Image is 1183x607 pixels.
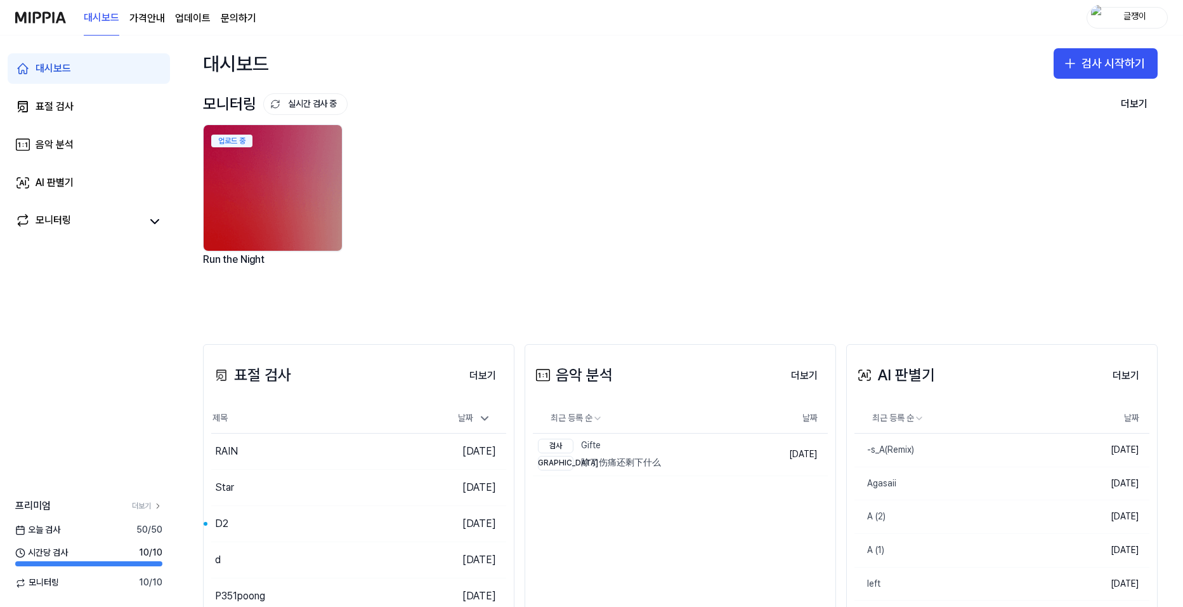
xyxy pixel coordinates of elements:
td: [DATE] [1076,567,1149,601]
td: [DATE] [433,542,506,578]
a: 더보기 [781,362,828,389]
div: 표절 검사 [211,363,291,387]
div: P351poong [215,589,265,604]
a: 더보기 [1102,362,1149,389]
span: 프리미엄 [15,498,51,514]
div: 검사 [538,439,573,453]
div: [DEMOGRAPHIC_DATA] [538,456,573,470]
div: D2 [215,516,228,531]
div: 음악 분석 [36,137,74,152]
a: A (2) [854,500,1076,533]
td: [DATE] [1076,534,1149,568]
button: 실시간 검사 중 [263,93,348,115]
img: backgroundIamge [204,125,342,251]
button: 가격안내 [129,11,165,26]
div: left [854,578,880,590]
a: 더보기 [459,362,506,389]
td: [DATE] [1076,467,1149,500]
a: 업데이트 [175,11,211,26]
div: A (2) [854,510,886,523]
a: A (1) [854,534,1076,567]
th: 날짜 [1076,403,1149,434]
td: [DATE] [769,434,828,476]
div: AI 판별기 [854,363,935,387]
td: [DATE] [433,470,506,506]
div: 대시보드 [36,61,71,76]
div: 모니터링 [36,213,71,230]
a: 대시보드 [84,1,119,36]
button: 검사 시작하기 [1054,48,1158,79]
img: profile [1091,5,1106,30]
a: left [854,568,1076,601]
div: -s_A(Remix) [854,444,914,457]
td: [DATE] [433,434,506,470]
div: A (1) [854,544,884,557]
span: 오늘 검사 [15,524,60,537]
div: 除了伤痛还剩下什么 [538,456,661,470]
td: [DATE] [1076,500,1149,534]
span: 모니터링 [15,577,59,589]
button: profile글쟁이 [1087,7,1168,29]
button: 더보기 [1111,91,1158,117]
span: 10 / 10 [139,547,162,559]
div: d [215,552,221,568]
a: 문의하기 [221,11,256,26]
div: 음악 분석 [533,363,613,387]
span: 시간당 검사 [15,547,68,559]
button: 더보기 [459,363,506,389]
div: 날짜 [453,408,496,429]
div: AI 판별기 [36,175,74,190]
button: 더보기 [781,363,828,389]
a: AI 판별기 [8,168,170,198]
a: 더보기 [132,501,162,512]
div: 글쟁이 [1110,10,1160,24]
a: 검사Gifte[DEMOGRAPHIC_DATA]除了伤痛还剩下什么 [533,434,769,476]
th: 제목 [211,403,433,434]
div: 표절 검사 [36,99,74,114]
td: [DATE] [433,506,506,542]
a: 표절 검사 [8,91,170,122]
div: Agasaii [854,477,896,490]
div: RAIN [215,444,238,459]
span: 10 / 10 [139,577,162,589]
div: 대시보드 [203,48,269,79]
a: Agasaii [854,467,1076,500]
div: Star [215,480,234,495]
th: 날짜 [769,403,828,434]
button: 더보기 [1102,363,1149,389]
a: 음악 분석 [8,130,170,160]
a: 대시보드 [8,53,170,84]
a: 모니터링 [15,213,142,230]
div: Run the Night [203,251,345,284]
div: 업로드 중 [211,135,252,147]
div: Gifte [538,439,661,453]
span: 50 / 50 [136,524,162,537]
a: -s_A(Remix) [854,434,1076,467]
td: [DATE] [1076,434,1149,467]
div: 모니터링 [203,92,348,116]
